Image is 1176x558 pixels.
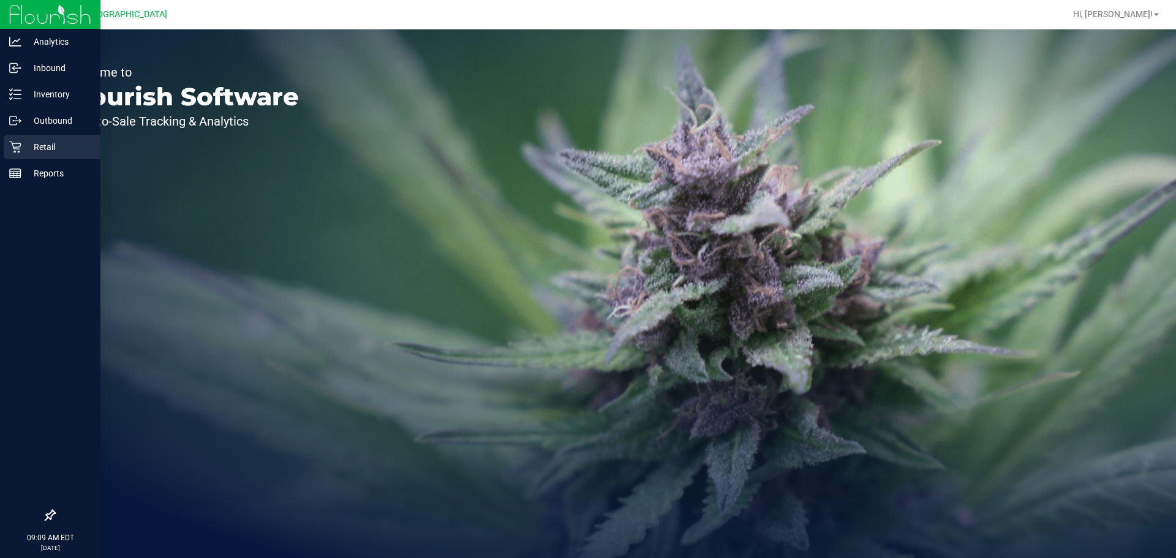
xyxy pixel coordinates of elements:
[9,115,21,127] inline-svg: Outbound
[9,141,21,153] inline-svg: Retail
[9,88,21,100] inline-svg: Inventory
[66,85,299,109] p: Flourish Software
[66,115,299,127] p: Seed-to-Sale Tracking & Analytics
[83,9,167,20] span: [GEOGRAPHIC_DATA]
[21,113,95,128] p: Outbound
[1073,9,1153,19] span: Hi, [PERSON_NAME]!
[9,167,21,179] inline-svg: Reports
[21,87,95,102] p: Inventory
[66,66,299,78] p: Welcome to
[21,166,95,181] p: Reports
[21,34,95,49] p: Analytics
[21,140,95,154] p: Retail
[9,36,21,48] inline-svg: Analytics
[6,543,95,552] p: [DATE]
[9,62,21,74] inline-svg: Inbound
[6,532,95,543] p: 09:09 AM EDT
[21,61,95,75] p: Inbound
